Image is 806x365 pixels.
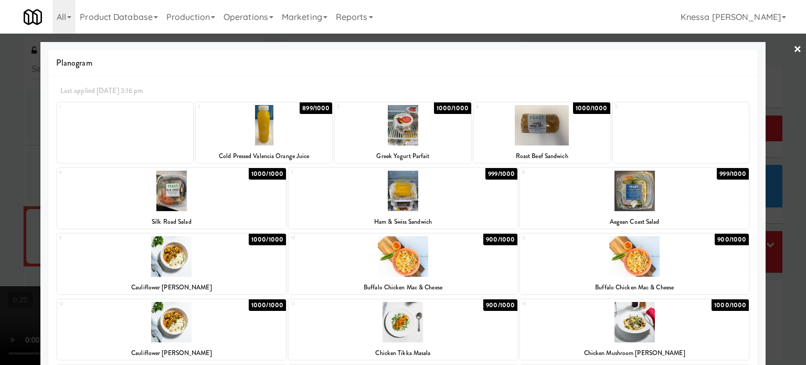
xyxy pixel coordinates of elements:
div: Silk Road Salad [57,215,286,228]
div: 900/1000 [483,234,517,245]
div: Ham & Swiss Sandwich [290,215,516,228]
div: 1000/1000 [249,168,286,180]
div: Cauliflower [PERSON_NAME] [59,347,284,360]
div: 13900/1000Chicken Tikka Masala [289,299,517,360]
div: Buffalo Chicken Mac & Cheese [290,281,516,294]
div: 1 [57,102,194,163]
span: Last applied [DATE] 3:16 pm [60,86,143,96]
div: 5 [615,102,681,111]
div: 900/1000 [715,234,749,245]
div: 14 [522,299,634,308]
div: 13 [291,299,403,308]
div: Cauliflower [PERSON_NAME] [59,281,284,294]
div: 8 [522,168,634,177]
div: 11 [522,234,634,243]
div: 141000/1000Chicken Mushroom [PERSON_NAME] [520,299,749,360]
div: Cold Pressed Valencia Orange Juice [196,150,332,163]
div: 31000/1000Greek Yogurt Parfait [335,102,471,163]
div: Ham & Swiss Sandwich [289,215,517,228]
div: 41000/1000Roast Beef Sandwich [474,102,610,163]
div: Chicken Mushroom [PERSON_NAME] [520,347,749,360]
div: 899/1000 [300,102,332,114]
div: Chicken Tikka Masala [289,347,517,360]
div: Aegean Coast Salad [522,215,747,228]
div: 10 [291,234,403,243]
span: Planogram [56,55,750,71]
div: 11900/1000Buffalo Chicken Mac & Cheese [520,234,749,294]
div: 1000/1000 [712,299,749,311]
div: 1000/1000 [434,102,471,114]
div: 1000/1000 [249,299,286,311]
div: Cauliflower [PERSON_NAME] [57,347,286,360]
div: 3 [337,102,403,111]
div: 10900/1000Buffalo Chicken Mac & Cheese [289,234,517,294]
div: Chicken Tikka Masala [290,347,516,360]
div: 2 [198,102,264,111]
div: 8999/1000Aegean Coast Salad [520,168,749,228]
div: Roast Beef Sandwich [474,150,610,163]
img: Micromart [24,8,42,26]
div: Greek Yogurt Parfait [336,150,470,163]
div: Cauliflower [PERSON_NAME] [57,281,286,294]
div: Roast Beef Sandwich [475,150,609,163]
div: Greek Yogurt Parfait [335,150,471,163]
div: 91000/1000Cauliflower [PERSON_NAME] [57,234,286,294]
div: Buffalo Chicken Mac & Cheese [289,281,517,294]
div: 1000/1000 [573,102,610,114]
div: Buffalo Chicken Mac & Cheese [522,281,747,294]
div: Silk Road Salad [59,215,284,228]
div: 12 [59,299,172,308]
div: 999/1000 [485,168,517,180]
div: Aegean Coast Salad [520,215,749,228]
div: 2899/1000Cold Pressed Valencia Orange Juice [196,102,332,163]
div: 4 [476,102,542,111]
div: Chicken Mushroom [PERSON_NAME] [522,347,747,360]
div: 6 [59,168,172,177]
div: 5 [613,102,749,163]
div: 1 [59,102,125,111]
div: 9 [59,234,172,243]
div: Cold Pressed Valencia Orange Juice [197,150,331,163]
div: Buffalo Chicken Mac & Cheese [520,281,749,294]
div: 121000/1000Cauliflower [PERSON_NAME] [57,299,286,360]
div: 1000/1000 [249,234,286,245]
div: 900/1000 [483,299,517,311]
div: 999/1000 [717,168,749,180]
div: 7 [291,168,403,177]
div: 7999/1000Ham & Swiss Sandwich [289,168,517,228]
a: × [793,34,802,66]
div: 61000/1000Silk Road Salad [57,168,286,228]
